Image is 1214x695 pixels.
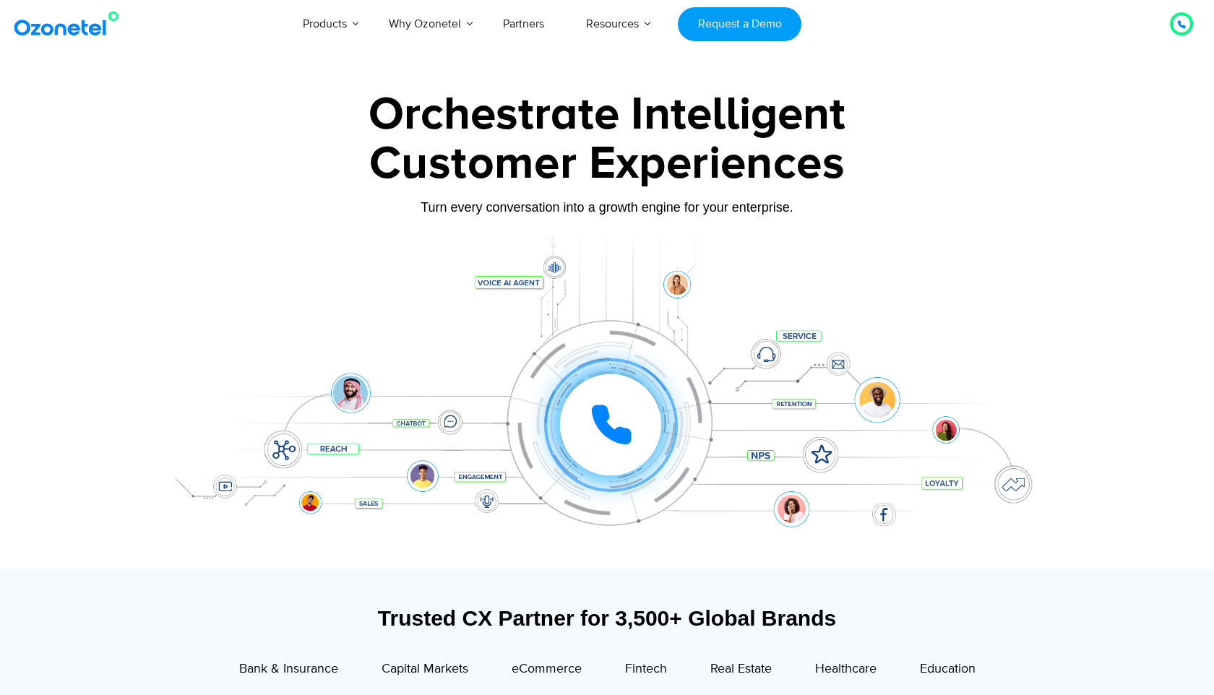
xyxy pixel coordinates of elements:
[710,660,772,683] a: Real Estate
[920,660,976,683] a: Education
[382,660,468,683] a: Capital Markets
[920,661,976,677] span: Education
[239,660,338,683] a: Bank & Insurance
[625,660,667,683] a: Fintech
[710,661,772,677] span: Real Estate
[512,660,582,683] a: eCommerce
[382,661,468,677] span: Capital Markets
[815,660,877,683] a: Healthcare
[155,129,1059,199] div: Customer Experiences
[625,661,667,677] span: Fintech
[155,199,1059,215] div: Turn every conversation into a growth engine for your enterprise.
[239,661,338,677] span: Bank & Insurance
[155,92,1059,138] div: Orchestrate Intelligent
[512,661,582,677] span: eCommerce
[678,7,801,41] a: Request a Demo
[815,661,877,677] span: Healthcare
[163,605,1051,631] div: Trusted CX Partner for 3,500+ Global Brands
